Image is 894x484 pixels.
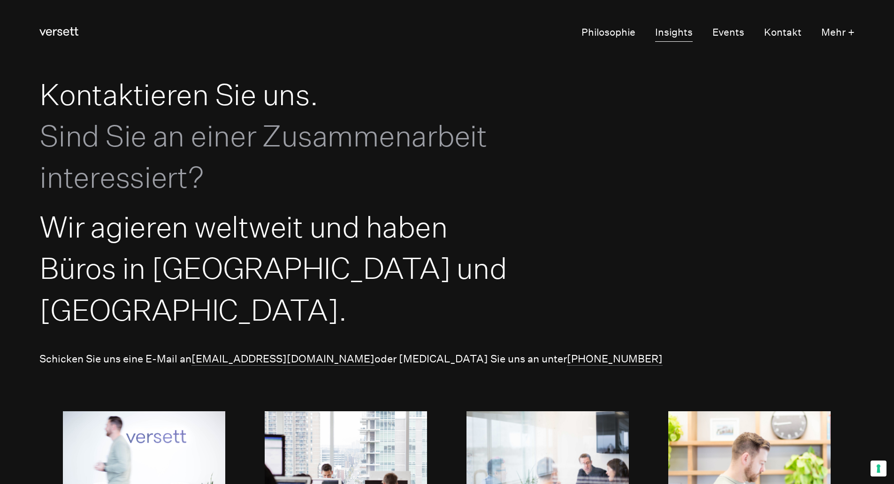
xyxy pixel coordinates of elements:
[567,353,663,366] a: [PHONE_NUMBER]
[764,23,802,42] a: Kontakt
[712,23,744,42] a: Events
[39,118,487,194] span: Sind Sie an einer Zusammenarbeit interessiert?
[39,350,855,368] p: Schicken Sie uns eine E-Mail an oder [MEDICAL_DATA] Sie uns an unter
[581,23,635,42] a: Philosophie
[39,206,513,330] h2: Wir agieren weltweit und haben Büros in [GEOGRAPHIC_DATA] und [GEOGRAPHIC_DATA].
[821,23,855,42] button: Mehr +
[871,461,886,476] button: Your consent preferences for tracking technologies
[655,23,693,42] a: Insights
[191,353,374,366] a: [EMAIL_ADDRESS][DOMAIN_NAME]
[39,74,513,198] h1: Kontaktieren Sie uns.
